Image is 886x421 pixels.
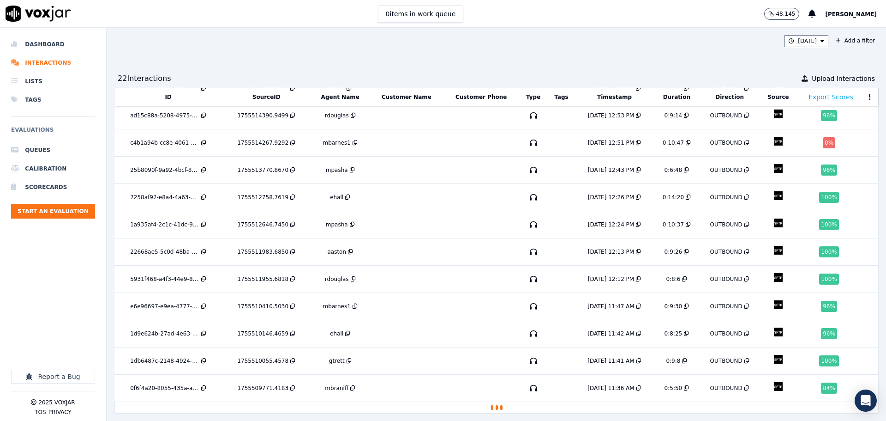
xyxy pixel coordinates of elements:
[819,246,838,257] div: 100 %
[812,74,875,83] span: Upload Interactions
[588,139,634,146] div: [DATE] 12:51 PM
[323,303,351,310] div: mbarnes1
[710,303,742,310] div: OUTBOUND
[237,384,288,392] div: 1755509771.4183
[130,166,199,174] div: 25b8090f-9a92-4bcf-84d8-387d064ba31a
[710,112,742,119] div: OUTBOUND
[11,72,95,91] li: Lists
[321,93,359,101] button: Agent Name
[130,330,199,337] div: 1d9e624b-27ad-4e63-b52e-450408c7575f
[11,141,95,159] a: Queues
[130,384,199,392] div: 0f6f4a20-8055-435a-aaa3-ef92f6d06f80
[130,275,199,283] div: 5931f468-a4f3-44e9-81b7-54d50ab77a35
[588,248,634,256] div: [DATE] 12:13 PM
[330,330,343,337] div: ehall
[802,74,875,83] button: Upload Interactions
[710,330,742,337] div: OUTBOUND
[764,8,808,20] button: 48,145
[664,166,682,174] div: 0:6:48
[11,91,95,109] a: Tags
[130,357,199,365] div: 1db6487c-2148-4924-b340-6634e7884ff0
[776,10,795,18] p: 48,145
[825,11,877,18] span: [PERSON_NAME]
[770,133,786,149] img: VOXJAR_FTP_icon
[819,274,838,285] div: 100 %
[819,192,838,203] div: 100 %
[382,93,431,101] button: Customer Name
[819,219,838,230] div: 100 %
[710,357,742,365] div: OUTBOUND
[764,8,799,20] button: 48,145
[710,384,742,392] div: OUTBOUND
[237,194,288,201] div: 1755512758.7619
[821,165,837,176] div: 96 %
[11,204,95,219] button: Start an Evaluation
[325,112,349,119] div: rdouglas
[588,194,634,201] div: [DATE] 12:26 PM
[664,248,682,256] div: 0:9:26
[587,384,634,392] div: [DATE] 11:36 AM
[325,275,349,283] div: rdouglas
[11,370,95,384] button: Report a Bug
[554,93,568,101] button: Tags
[329,357,345,365] div: gtrett
[770,297,786,313] img: VOXJAR_FTP_icon
[784,35,828,47] button: [DATE]
[770,106,786,122] img: VOXJAR_FTP_icon
[715,93,744,101] button: Direction
[130,248,199,256] div: 22668ae5-5c0d-48ba-9975-b9b7e7bb4eab
[325,384,348,392] div: mbraniff
[664,330,682,337] div: 0:8:25
[11,178,95,196] a: Scorecards
[330,194,343,201] div: ehall
[237,330,288,337] div: 1755510146.4659
[832,35,879,46] button: Add a filter
[526,93,540,101] button: Type
[11,124,95,141] h6: Evaluations
[11,35,95,54] li: Dashboard
[710,275,742,283] div: OUTBOUND
[237,112,288,119] div: 1755514390.9499
[11,54,95,72] a: Interactions
[666,357,680,365] div: 0:9:8
[664,384,682,392] div: 0:5:50
[35,409,46,416] button: TOS
[237,248,288,256] div: 1755511983.6850
[11,159,95,178] a: Calibration
[130,194,199,201] div: 7258af92-e8a4-4a63-9355-818cc465c425
[767,93,789,101] button: Source
[770,242,786,258] img: VOXJAR_FTP_icon
[130,112,199,119] div: ad15c88a-5208-4975-a070-aab20c426613
[770,215,786,231] img: VOXJAR_FTP_icon
[710,248,742,256] div: OUTBOUND
[588,275,634,283] div: [DATE] 12:12 PM
[378,5,464,23] button: 0items in work queue
[770,378,786,395] img: VOXJAR_FTP_icon
[237,303,288,310] div: 1755510410.5030
[165,93,171,101] button: ID
[821,383,837,394] div: 84 %
[710,139,742,146] div: OUTBOUND
[710,221,742,228] div: OUTBOUND
[823,137,835,148] div: 0 %
[664,303,682,310] div: 0:9:30
[587,330,634,337] div: [DATE] 11:42 AM
[38,399,75,406] p: 2025 Voxjar
[825,8,886,19] button: [PERSON_NAME]
[237,357,288,365] div: 1755510055.4578
[326,221,348,228] div: mpasha
[770,160,786,177] img: VOXJAR_FTP_icon
[710,166,742,174] div: OUTBOUND
[6,6,71,22] img: voxjar logo
[587,357,634,365] div: [DATE] 11:41 AM
[710,194,742,201] div: OUTBOUND
[48,409,72,416] button: Privacy
[666,275,680,283] div: 0:8:6
[770,351,786,367] img: VOXJAR_FTP_icon
[663,221,684,228] div: 0:10:37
